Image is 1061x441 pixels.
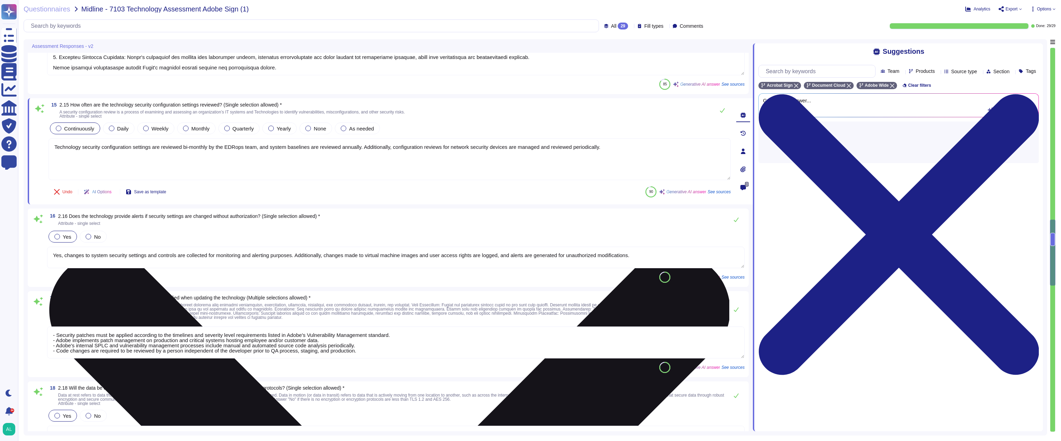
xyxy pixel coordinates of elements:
textarea: Yes, changes to system security settings and controls are collected for monitoring and alerting p... [47,247,745,268]
span: 0 [745,182,749,187]
span: A security configuration review is a process of examining and assessing an organization’s IT syst... [60,110,405,119]
span: None [314,126,326,132]
span: See sources [721,365,745,370]
span: As needed [349,126,374,132]
span: Options [1037,7,1051,11]
button: Analytics [965,6,990,12]
span: 2.15 How often are the technology security configuration settings reviewed? (Single selection all... [60,102,282,108]
span: 85 [663,82,667,86]
textarea: Technology security configuration settings are reviewed bi-monthly by the EDRops team, and system... [49,138,731,180]
span: Fill types [644,24,663,28]
span: Generative AI answer [680,82,720,86]
img: user [3,423,15,435]
span: All [611,24,617,28]
span: Assessment Responses - v2 [32,44,93,49]
span: Analytics [974,7,990,11]
button: user [1,422,20,437]
span: Continuously [64,126,94,132]
span: Comments [680,24,703,28]
span: 18 [47,385,55,390]
span: Midline - 7103 Technology Assessment Adobe Sign (1) [81,6,249,12]
span: See sources [721,82,745,86]
span: 80 [663,365,667,369]
input: Search by keywords [762,65,875,77]
span: Monthly [191,126,210,132]
span: 15 [49,102,57,107]
span: See sources [721,275,745,279]
span: 80 [663,275,667,279]
div: 9+ [10,408,14,413]
span: Daily [117,126,129,132]
span: Export [1006,7,1018,11]
span: 17 [47,295,55,300]
span: Quarterly [233,126,254,132]
span: 16 [47,213,55,218]
span: Weekly [151,126,168,132]
span: Yearly [277,126,291,132]
span: 29 / 29 [1047,24,1055,28]
input: Search by keywords [27,20,599,32]
span: 90 [649,190,653,194]
span: Questionnaires [24,6,70,12]
span: Done: [1036,24,1045,28]
textarea: - Security patches must be applied according to the timelines and severity level requirements lis... [47,326,745,358]
div: 29 [618,23,628,29]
